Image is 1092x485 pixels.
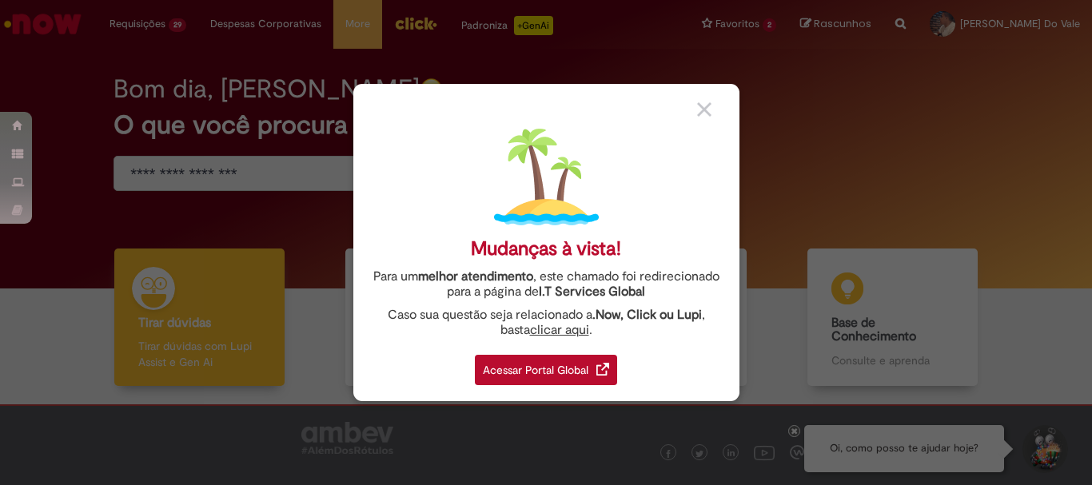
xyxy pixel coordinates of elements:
div: Caso sua questão seja relacionado a , basta . [365,308,727,338]
div: Mudanças à vista! [471,237,621,260]
img: island.png [494,125,599,229]
strong: .Now, Click ou Lupi [592,307,702,323]
strong: melhor atendimento [418,268,533,284]
img: close_button_grey.png [697,102,711,117]
a: I.T Services Global [539,275,645,300]
a: clicar aqui [530,313,589,338]
div: Acessar Portal Global [475,355,617,385]
div: Para um , este chamado foi redirecionado para a página de [365,269,727,300]
img: redirect_link.png [596,363,609,376]
a: Acessar Portal Global [475,346,617,385]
